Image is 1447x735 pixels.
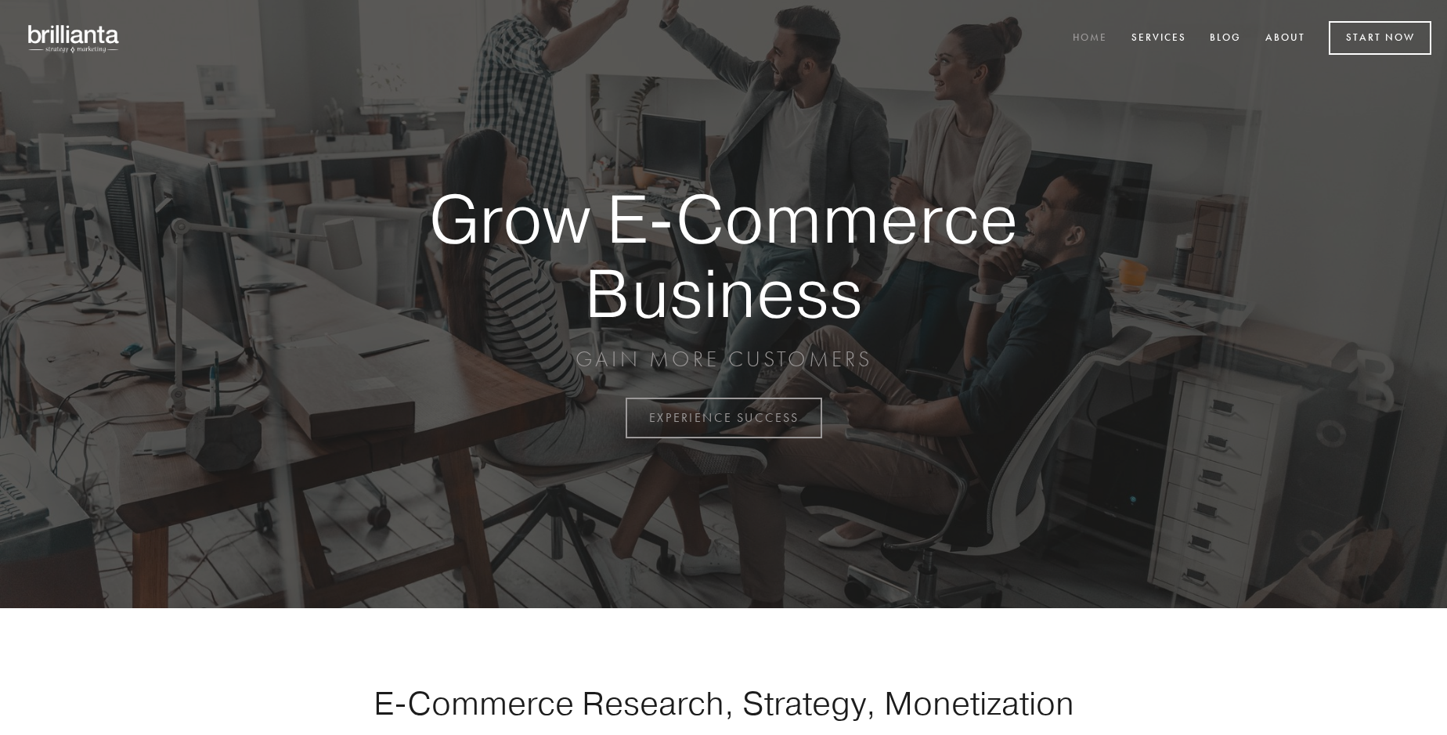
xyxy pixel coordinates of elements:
a: Start Now [1329,21,1431,55]
p: GAIN MORE CUSTOMERS [374,345,1073,373]
a: Blog [1200,26,1251,52]
a: Home [1063,26,1117,52]
h1: E-Commerce Research, Strategy, Monetization [324,683,1123,722]
a: About [1255,26,1315,52]
strong: Grow E-Commerce Business [374,182,1073,330]
a: Services [1121,26,1196,52]
img: brillianta - research, strategy, marketing [16,16,133,61]
a: EXPERIENCE SUCCESS [626,398,822,438]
